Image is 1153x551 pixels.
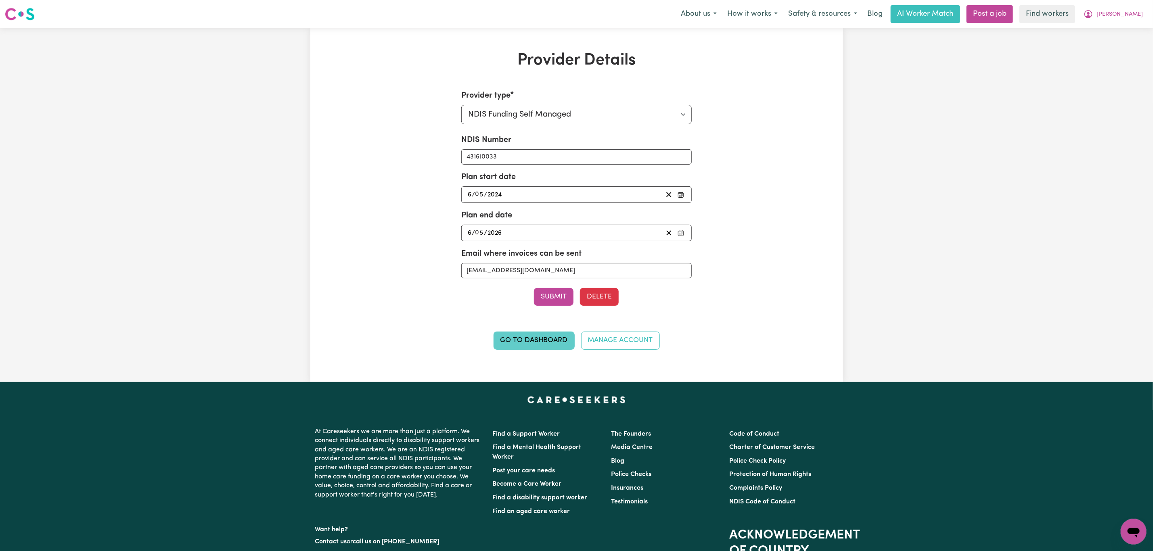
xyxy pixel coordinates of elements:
a: AI Worker Match [891,5,960,23]
p: Want help? [315,522,483,534]
label: Provider type [461,90,511,102]
span: / [472,230,475,237]
a: Police Checks [611,471,651,478]
p: or [315,534,483,549]
a: Contact us [315,538,347,545]
a: Find a Support Worker [493,431,560,437]
a: Charter of Customer Service [729,444,815,451]
a: Become a Care Worker [493,481,562,487]
p: At Careseekers we are more than just a platform. We connect individuals directly to disability su... [315,424,483,503]
button: Pick your plan start date [675,189,686,200]
input: e.g. nat.mc@myplanmanager.com.au [461,263,692,278]
button: About us [676,6,722,23]
input: -- [476,189,484,200]
button: Clear plan start date [663,189,675,200]
img: Careseekers logo [5,7,35,21]
a: Media Centre [611,444,653,451]
a: Post a job [967,5,1013,23]
a: NDIS Code of Conduct [729,499,795,505]
button: My Account [1078,6,1148,23]
span: [PERSON_NAME] [1097,10,1143,19]
button: Delete [580,288,619,306]
span: / [472,191,475,198]
input: ---- [487,227,502,238]
iframe: Button to launch messaging window, conversation in progress [1121,519,1147,545]
a: Manage Account [581,332,660,349]
h1: Provider Details [404,51,749,70]
label: Plan end date [461,209,512,221]
a: Go to Dashboard [494,332,575,349]
a: Blog [611,458,624,464]
a: Testimonials [611,499,648,505]
a: Complaints Policy [729,485,782,491]
label: Email where invoices can be sent [461,248,582,260]
button: Pick your plan end date [675,227,686,238]
span: / [484,191,487,198]
span: 0 [475,230,479,236]
a: Protection of Human Rights [729,471,811,478]
span: / [484,230,487,237]
a: Code of Conduct [729,431,779,437]
a: Find workers [1019,5,1075,23]
a: Find a Mental Health Support Worker [493,444,582,460]
input: -- [476,227,484,238]
label: Plan start date [461,171,516,183]
button: Safety & resources [783,6,862,23]
input: -- [467,189,472,200]
a: Find a disability support worker [493,495,588,501]
a: Police Check Policy [729,458,786,464]
label: NDIS Number [461,134,511,146]
input: ---- [487,189,503,200]
a: Post your care needs [493,468,555,474]
a: Find an aged care worker [493,508,570,515]
button: How it works [722,6,783,23]
span: 0 [475,192,479,198]
input: -- [467,227,472,238]
a: call us on [PHONE_NUMBER] [353,538,439,545]
a: Insurances [611,485,643,491]
a: Careseekers home page [527,397,626,403]
a: The Founders [611,431,651,437]
input: Enter your NDIS number [461,149,692,165]
a: Careseekers logo [5,5,35,23]
button: Submit [534,288,573,306]
button: Clear plan end date [663,227,675,238]
a: Blog [862,5,887,23]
